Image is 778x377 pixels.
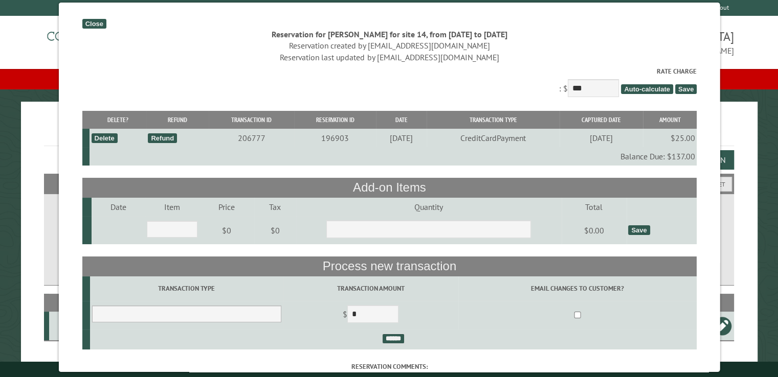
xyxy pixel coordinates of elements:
[620,84,673,94] span: Auto-calculate
[559,111,642,129] th: Captured Date
[82,52,697,63] div: Reservation last updated by [EMAIL_ADDRESS][DOMAIN_NAME]
[82,362,697,371] label: Reservation comments:
[294,111,376,129] th: Reservation ID
[642,129,696,147] td: $25.00
[331,366,447,372] small: © Campground Commander LLC. All rights reserved.
[89,111,146,129] th: Delete?
[82,40,697,51] div: Reservation created by [EMAIL_ADDRESS][DOMAIN_NAME]
[198,216,254,245] td: $0
[82,256,697,276] th: Process new transaction
[283,301,458,329] td: $
[426,111,559,129] th: Transaction Type
[89,147,696,166] td: Balance Due: $137.00
[426,129,559,147] td: CreditCardPayment
[148,133,177,143] div: Refund
[91,133,117,143] div: Delete
[82,19,106,29] div: Close
[559,129,642,147] td: [DATE]
[208,111,294,129] th: Transaction ID
[91,198,145,216] td: Date
[92,284,281,293] label: Transaction Type
[628,225,649,235] div: Save
[284,284,456,293] label: Transaction Amount
[44,118,734,146] h1: Reservations
[146,111,208,129] th: Refund
[294,129,376,147] td: 196903
[82,66,697,100] div: : $
[675,84,696,94] span: Save
[375,111,426,129] th: Date
[82,29,697,40] div: Reservation for [PERSON_NAME] for site 14, from [DATE] to [DATE]
[53,321,88,331] div: 14
[145,198,198,216] td: Item
[375,129,426,147] td: [DATE]
[254,198,296,216] td: Tax
[49,294,90,312] th: Site
[296,198,561,216] td: Quantity
[82,178,697,197] th: Add-on Items
[44,174,734,193] h2: Filters
[459,284,695,293] label: Email changes to customer?
[561,216,627,245] td: $0.00
[44,20,172,60] img: Campground Commander
[642,111,696,129] th: Amount
[208,129,294,147] td: 206777
[198,198,254,216] td: Price
[82,66,697,76] label: Rate Charge
[254,216,296,245] td: $0
[561,198,627,216] td: Total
